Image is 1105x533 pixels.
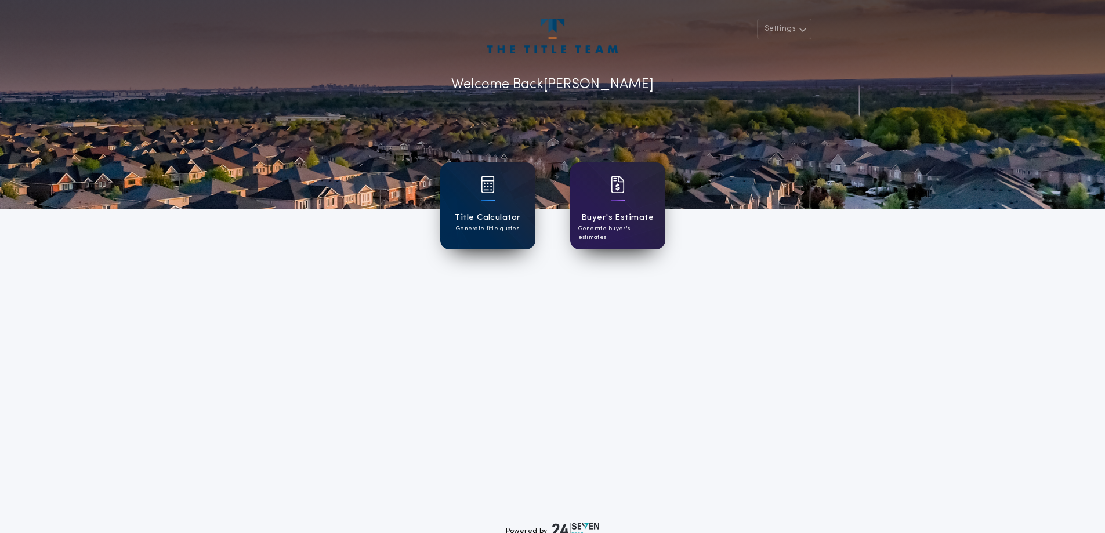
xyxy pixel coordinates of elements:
[440,162,535,249] a: card iconTitle CalculatorGenerate title quotes
[578,224,657,242] p: Generate buyer's estimates
[611,176,625,193] img: card icon
[570,162,665,249] a: card iconBuyer's EstimateGenerate buyer's estimates
[454,211,520,224] h1: Title Calculator
[451,74,654,95] p: Welcome Back [PERSON_NAME]
[481,176,495,193] img: card icon
[487,19,617,53] img: account-logo
[757,19,811,39] button: Settings
[581,211,654,224] h1: Buyer's Estimate
[456,224,519,233] p: Generate title quotes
